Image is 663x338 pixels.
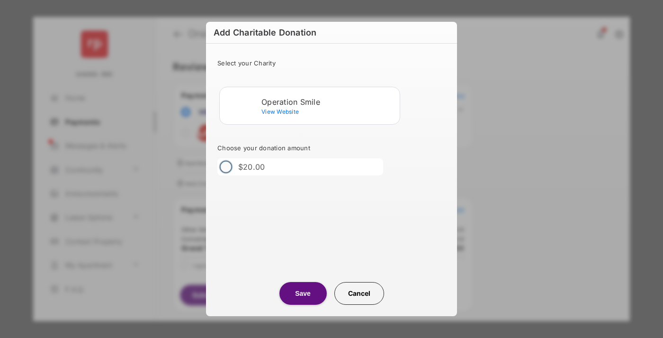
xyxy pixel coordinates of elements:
h6: Add Charitable Donation [206,22,457,44]
button: Save [279,282,327,305]
span: Select your Charity [217,59,276,67]
span: Choose your donation amount [217,144,310,152]
div: Operation Smile [261,98,396,106]
button: Cancel [334,282,384,305]
span: View Website [261,108,299,115]
label: $20.00 [238,162,265,172]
